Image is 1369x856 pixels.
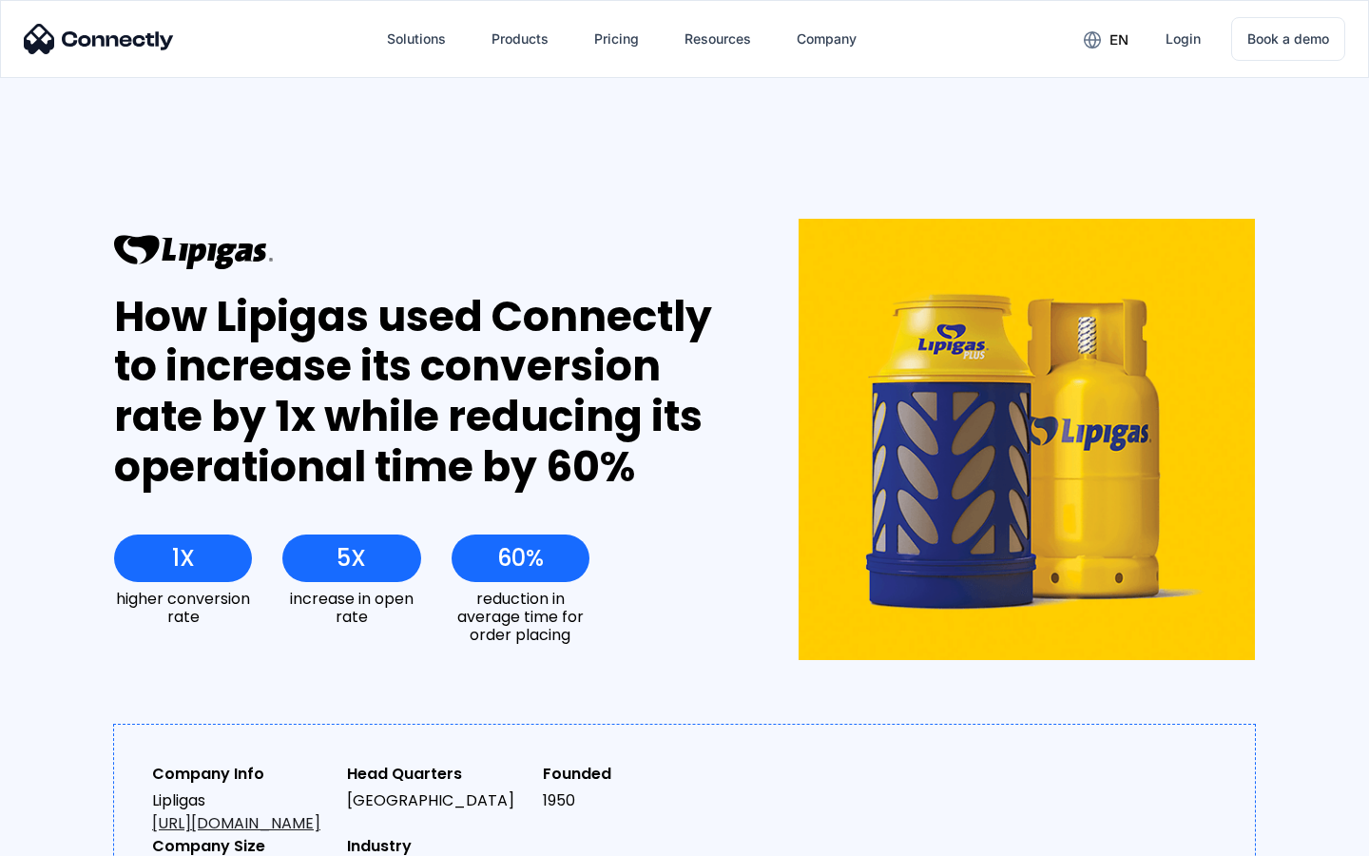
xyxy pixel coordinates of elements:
div: Lipligas [152,789,332,835]
div: Head Quarters [347,763,527,786]
a: Login [1150,16,1216,62]
a: Pricing [579,16,654,62]
div: Resources [684,26,751,52]
div: en [1109,27,1128,53]
img: Connectly Logo [24,24,174,54]
a: [URL][DOMAIN_NAME] [152,812,320,834]
div: How Lipigas used Connectly to increase its conversion rate by 1x while reducing its operational t... [114,292,729,493]
div: Products [492,26,549,52]
div: [GEOGRAPHIC_DATA] [347,789,527,812]
div: 5X [337,545,366,572]
div: higher conversion rate [114,590,252,626]
ul: Language list [38,823,114,849]
div: 60% [497,545,544,572]
div: 1950 [543,789,723,812]
div: Pricing [594,26,639,52]
a: Book a demo [1231,17,1345,61]
div: Company [797,26,857,52]
div: 1X [172,545,195,572]
div: Solutions [387,26,446,52]
div: Founded [543,763,723,786]
div: increase in open rate [282,590,420,626]
aside: Language selected: English [19,823,114,849]
div: Login [1166,26,1201,52]
div: reduction in average time for order placing [452,590,589,645]
div: Company Info [152,763,332,786]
